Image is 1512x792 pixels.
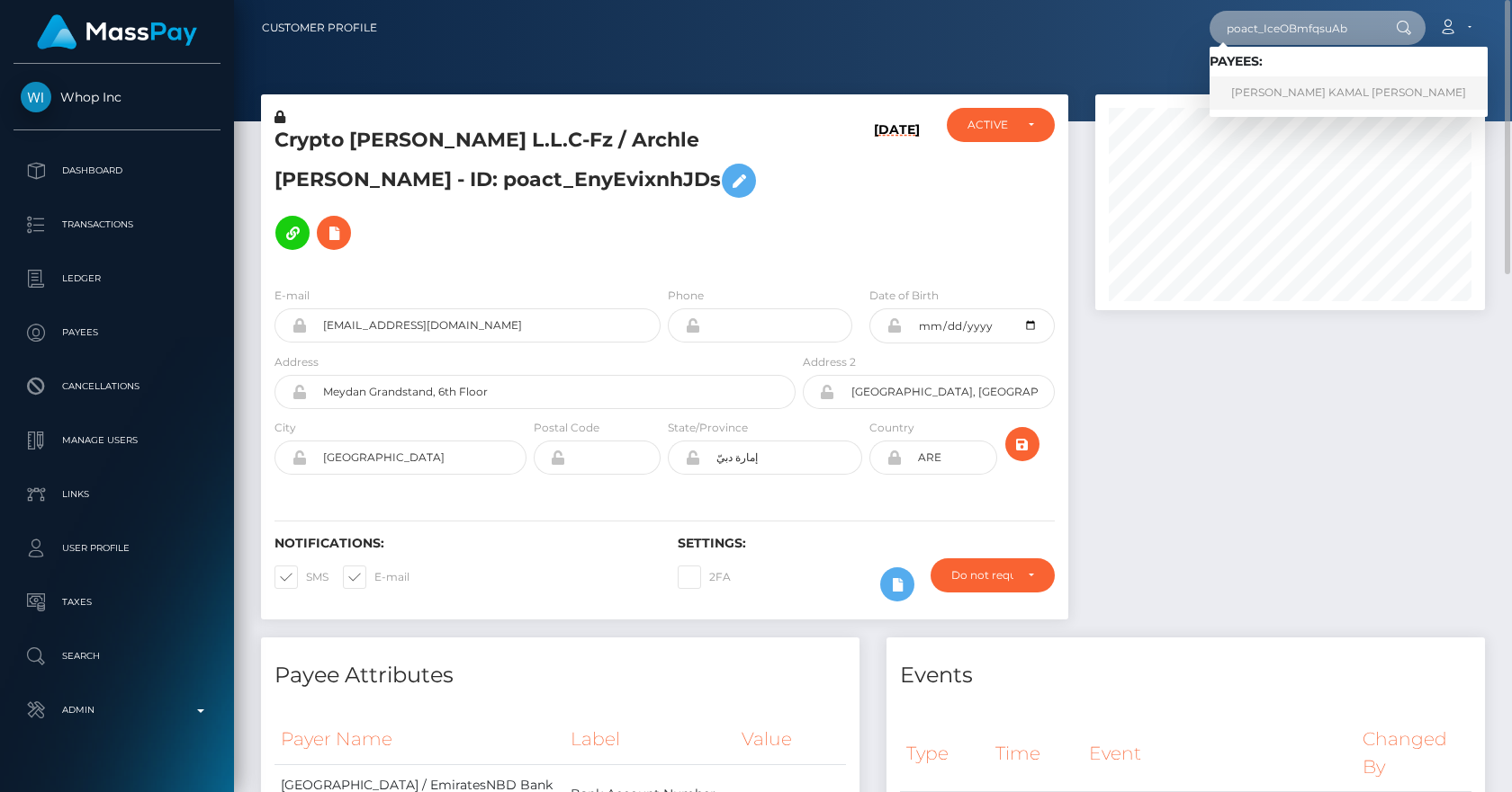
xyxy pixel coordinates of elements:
[21,589,213,616] p: Taxes
[13,634,220,679] a: Search
[678,565,731,589] label: 2FA
[21,265,213,292] p: Ledger
[21,481,213,508] p: Links
[21,157,213,184] p: Dashboard
[21,211,213,238] p: Transactions
[13,89,220,105] span: Whop Inc
[262,9,377,47] a: Customer Profile
[21,427,213,454] p: Manage Users
[951,568,1013,583] div: Do not require
[668,288,704,304] label: Phone
[274,420,296,436] label: City
[274,127,786,259] h5: Crypto [PERSON_NAME] L.L.C-Fz / Archle [PERSON_NAME] - ID: poact_EnyEvixnhJDs
[678,536,1054,551] h6: Settings:
[13,472,220,517] a: Links
[1210,54,1488,69] h6: Payees:
[13,526,220,571] a: User Profile
[869,288,939,304] label: Date of Birth
[21,697,213,724] p: Admin
[13,364,220,409] a: Cancellations
[1210,11,1379,45] input: Search...
[21,535,213,562] p: User Profile
[274,536,651,551] h6: Notifications:
[947,108,1054,142] button: ACTIVE
[21,319,213,346] p: Payees
[564,715,735,764] th: Label
[13,580,220,625] a: Taxes
[931,558,1055,592] button: Do not require
[13,418,220,463] a: Manage Users
[1356,715,1471,791] th: Changed By
[967,118,1012,132] div: ACTIVE
[13,202,220,247] a: Transactions
[274,288,310,304] label: E-mail
[343,565,409,589] label: E-mail
[869,420,914,436] label: Country
[13,148,220,193] a: Dashboard
[274,715,564,764] th: Payer Name
[989,715,1083,791] th: Time
[735,715,846,764] th: Value
[13,310,220,355] a: Payees
[874,122,920,265] h6: [DATE]
[1083,715,1356,791] th: Event
[900,660,1471,691] h4: Events
[274,660,846,691] h4: Payee Attributes
[21,373,213,400] p: Cancellations
[274,354,319,370] label: Address
[13,256,220,301] a: Ledger
[668,420,748,436] label: State/Province
[274,565,328,589] label: SMS
[534,420,599,436] label: Postal Code
[21,643,213,670] p: Search
[21,82,51,112] img: Whop Inc
[900,715,989,791] th: Type
[13,688,220,733] a: Admin
[803,354,856,370] label: Address 2
[37,14,197,49] img: MassPay Logo
[1210,76,1488,110] a: [PERSON_NAME] KAMAL [PERSON_NAME]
